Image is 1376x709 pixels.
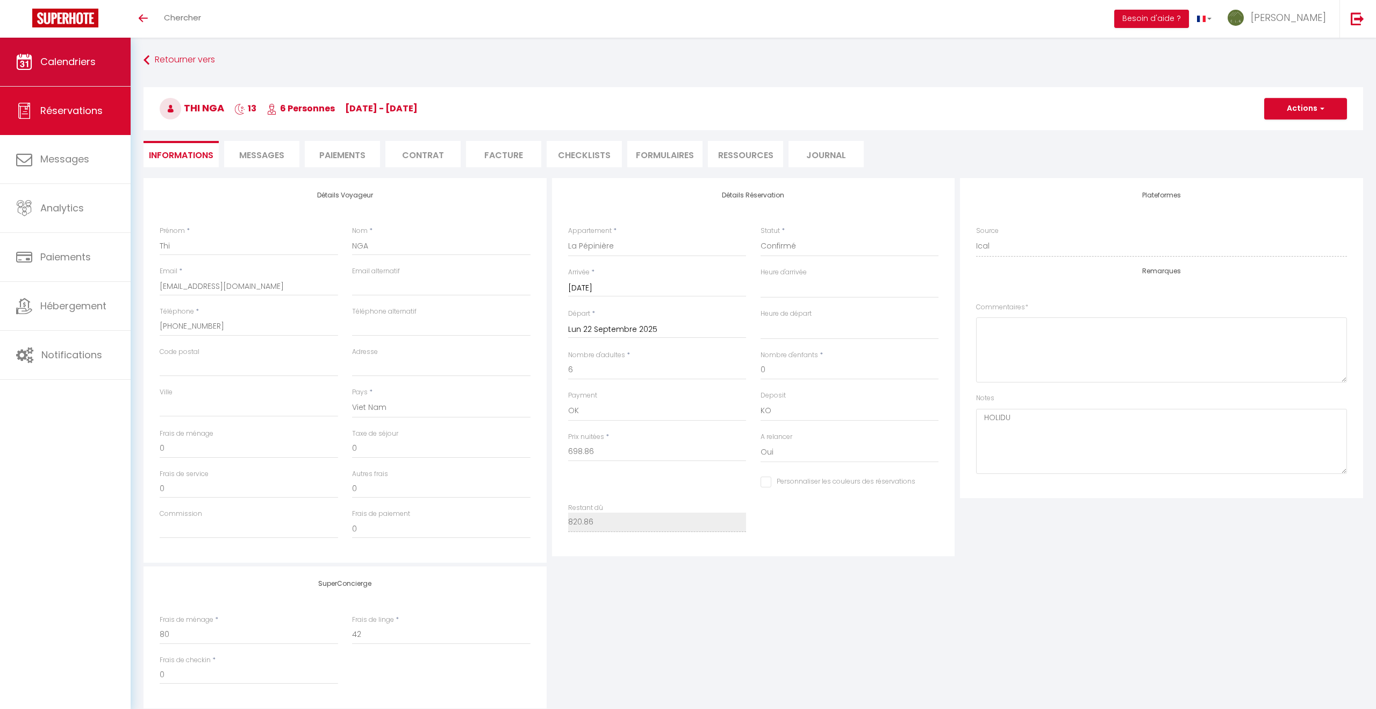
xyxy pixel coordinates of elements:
li: Paiements [305,141,380,167]
label: A relancer [761,432,792,442]
li: Informations [144,141,219,167]
h4: Remarques [976,267,1347,275]
img: logout [1351,12,1364,25]
label: Heure d'arrivée [761,267,807,278]
label: Adresse [352,347,378,357]
span: Messages [239,149,284,161]
label: Arrivée [568,267,590,278]
img: ... [1228,10,1244,26]
label: Pays [352,387,368,398]
a: Retourner vers [144,51,1363,70]
label: Autres frais [352,469,388,479]
label: Commentaires [976,302,1028,313]
span: Analytics [40,201,84,215]
span: Calendriers [40,55,96,68]
h4: Détails Voyageur [160,192,531,199]
span: [DATE] - [DATE] [345,102,418,115]
label: Téléphone alternatif [352,307,417,317]
label: Frais de ménage [160,615,213,625]
li: Journal [789,141,864,167]
label: Frais de service [160,469,209,479]
span: 6 Personnes [267,102,335,115]
label: Départ [568,309,590,319]
label: Email alternatif [352,266,400,276]
li: FORMULAIRES [627,141,703,167]
label: Source [976,226,999,236]
h4: Détails Réservation [568,192,939,199]
button: Besoin d'aide ? [1114,10,1189,28]
label: Prénom [160,226,185,236]
button: Ouvrir le widget de chat LiveChat [9,4,41,37]
label: Commission [160,509,202,519]
label: Email [160,266,177,276]
label: Taxe de séjour [352,429,398,439]
label: Ville [160,387,173,398]
span: Chercher [164,12,201,23]
span: Réservations [40,104,103,117]
label: Nom [352,226,368,236]
img: Super Booking [32,9,98,27]
label: Nombre d'adultes [568,350,625,360]
label: Frais de ménage [160,429,213,439]
label: Nombre d'enfants [761,350,818,360]
h4: SuperConcierge [160,580,531,587]
label: Frais de checkin [160,655,211,665]
label: Notes [976,393,994,403]
span: Notifications [41,348,102,361]
li: CHECKLISTS [547,141,622,167]
span: Hébergement [40,299,106,313]
li: Facture [466,141,541,167]
label: Prix nuitées [568,432,604,442]
label: Code postal [160,347,199,357]
span: Messages [40,152,89,166]
span: [PERSON_NAME] [1251,11,1326,24]
li: Contrat [385,141,461,167]
label: Appartement [568,226,612,236]
label: Téléphone [160,307,194,317]
span: Paiements [40,250,91,264]
label: Statut [761,226,780,236]
label: Heure de départ [761,309,812,319]
label: Frais de linge [352,615,394,625]
label: Restant dû [568,503,603,513]
li: Ressources [708,141,783,167]
button: Actions [1264,98,1347,119]
label: Frais de paiement [352,509,410,519]
label: Payment [568,391,597,401]
span: Thi NGA [160,101,224,115]
label: Deposit [761,391,786,401]
span: 13 [234,102,256,115]
h4: Plateformes [976,192,1347,199]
